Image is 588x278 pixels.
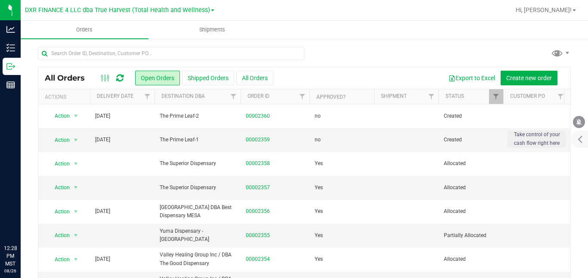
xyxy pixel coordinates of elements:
[444,112,498,120] span: Created
[25,208,36,218] iframe: Resource center unread badge
[140,89,155,104] a: Filter
[554,89,568,104] a: Filter
[246,112,270,120] a: 00002360
[4,268,17,274] p: 08/26
[160,136,235,144] span: The Prime Leaf-1
[246,136,270,144] a: 00002359
[226,89,241,104] a: Filter
[71,206,81,218] span: select
[246,231,270,240] a: 00002355
[95,207,110,216] span: [DATE]
[315,159,323,168] span: Yes
[246,255,270,263] a: 00002354
[246,207,270,216] a: 00002356
[315,184,323,192] span: Yes
[71,253,81,266] span: select
[6,81,15,89] inline-svg: Reports
[47,134,70,146] span: Action
[21,21,149,39] a: Orders
[4,244,17,268] p: 12:28 PM MST
[160,251,235,267] span: Valley Healing Group Inc / DBA The Good Dispensary
[95,112,110,120] span: [DATE]
[248,93,269,99] a: Order ID
[71,229,81,241] span: select
[489,89,503,104] a: Filter
[315,255,323,263] span: Yes
[160,112,235,120] span: The Prime Leaf-2
[444,207,498,216] span: Allocated
[71,110,81,122] span: select
[443,71,501,85] button: Export to Excel
[161,93,205,99] a: Destination DBA
[47,253,70,266] span: Action
[47,206,70,218] span: Action
[160,227,235,244] span: Yuma Dispensary - [GEOGRAPHIC_DATA]
[506,75,552,81] span: Create new order
[446,93,464,99] a: Status
[47,158,70,170] span: Action
[65,26,104,34] span: Orders
[295,89,309,104] a: Filter
[444,136,498,144] span: Created
[510,93,545,99] a: Customer PO
[246,159,270,168] a: 00002358
[444,255,498,263] span: Allocated
[381,93,407,99] a: Shipment
[160,159,235,168] span: The Superior Dispensary
[246,184,270,192] a: 00002357
[315,207,323,216] span: Yes
[38,47,304,60] input: Search Order ID, Destination, Customer PO...
[444,231,498,240] span: Partially Allocated
[6,62,15,71] inline-svg: Outbound
[45,94,87,100] div: Actions
[45,73,93,83] span: All Orders
[444,184,498,192] span: Allocated
[501,71,557,85] button: Create new order
[315,136,321,144] span: no
[71,181,81,194] span: select
[71,158,81,170] span: select
[424,89,439,104] a: Filter
[47,229,70,241] span: Action
[6,44,15,52] inline-svg: Inventory
[95,136,110,144] span: [DATE]
[316,94,346,100] a: Approved?
[315,231,323,240] span: Yes
[9,209,34,235] iframe: Resource center
[25,6,210,14] span: DXR FINANCE 4 LLC dba True Harvest (Total Health and Wellness)
[160,184,235,192] span: The Superior Dispensary
[71,134,81,146] span: select
[160,203,235,220] span: [GEOGRAPHIC_DATA] DBA Best Dispensary MESA
[47,181,70,194] span: Action
[135,71,180,85] button: Open Orders
[6,25,15,34] inline-svg: Analytics
[47,110,70,122] span: Action
[182,71,234,85] button: Shipped Orders
[516,6,572,13] span: Hi, [PERSON_NAME]!
[97,93,133,99] a: Delivery Date
[95,255,110,263] span: [DATE]
[444,159,498,168] span: Allocated
[188,26,237,34] span: Shipments
[236,71,273,85] button: All Orders
[315,112,321,120] span: no
[149,21,276,39] a: Shipments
